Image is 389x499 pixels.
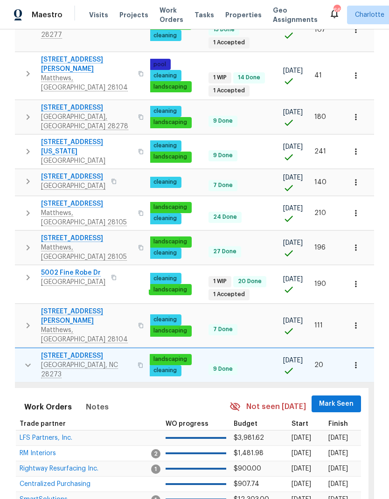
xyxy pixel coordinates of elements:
[150,83,191,91] span: landscaping
[209,152,236,159] span: 9 Done
[314,148,326,155] span: 241
[234,465,261,472] span: $900.00
[150,142,181,150] span: cleaning
[314,281,326,287] span: 190
[333,6,340,15] div: 66
[151,464,160,474] span: 1
[20,450,56,456] a: RM Interiors
[283,318,303,324] span: [DATE]
[283,144,303,150] span: [DATE]
[150,215,181,222] span: cleaning
[355,10,384,20] span: Charlotte
[328,481,348,487] span: [DATE]
[328,465,348,472] span: [DATE]
[314,72,322,79] span: 41
[20,465,98,472] span: Rightway Resurfacing Inc.
[319,398,354,410] span: Mark Seen
[89,10,108,20] span: Visits
[150,32,181,40] span: cleaning
[234,421,257,427] span: Budget
[234,450,264,457] span: $1,481.98
[209,365,236,373] span: 9 Done
[225,10,262,20] span: Properties
[150,61,170,69] span: pool
[20,435,72,441] span: LFS Partners, Inc.
[209,117,236,125] span: 9 Done
[209,181,236,189] span: 7 Done
[328,435,348,441] span: [DATE]
[292,450,311,457] span: [DATE]
[283,276,303,283] span: [DATE]
[292,481,311,487] span: [DATE]
[209,277,230,285] span: 1 WIP
[209,87,249,95] span: 1 Accepted
[150,327,191,335] span: landscaping
[150,203,191,211] span: landscaping
[209,39,249,47] span: 1 Accepted
[160,6,183,24] span: Work Orders
[292,421,308,427] span: Start
[283,68,303,74] span: [DATE]
[328,421,348,427] span: Finish
[234,277,265,285] span: 20 Done
[150,178,181,186] span: cleaning
[150,367,181,374] span: cleaning
[234,481,259,487] span: $907.74
[150,72,181,80] span: cleaning
[273,6,318,24] span: Geo Assignments
[283,357,303,364] span: [DATE]
[20,466,98,471] a: Rightway Resurfacing Inc.
[150,153,191,161] span: landscaping
[283,205,303,212] span: [DATE]
[32,10,63,20] span: Maestro
[314,210,326,216] span: 210
[20,421,66,427] span: Trade partner
[20,481,90,487] a: Centralized Purchasing
[150,286,191,294] span: landscaping
[314,244,326,251] span: 196
[150,316,181,324] span: cleaning
[328,450,348,457] span: [DATE]
[194,12,214,18] span: Tasks
[20,481,90,487] span: Centralized Purchasing
[150,275,181,283] span: cleaning
[209,248,240,256] span: 27 Done
[151,449,160,458] span: 2
[312,395,361,413] button: Mark Seen
[292,465,311,472] span: [DATE]
[314,362,323,368] span: 20
[209,74,230,82] span: 1 WIP
[24,401,72,414] span: Work Orders
[209,326,236,333] span: 7 Done
[246,402,306,412] span: Not seen [DATE]
[209,26,238,34] span: 15 Done
[150,238,191,246] span: landscaping
[150,249,181,257] span: cleaning
[283,174,303,181] span: [DATE]
[150,107,181,115] span: cleaning
[119,10,148,20] span: Projects
[209,213,241,221] span: 24 Done
[283,109,303,116] span: [DATE]
[209,291,249,298] span: 1 Accepted
[314,179,326,186] span: 140
[292,435,311,441] span: [DATE]
[150,118,191,126] span: landscaping
[234,74,264,82] span: 14 Done
[314,114,326,120] span: 180
[283,240,303,246] span: [DATE]
[86,401,109,414] span: Notes
[166,421,208,427] span: WO progress
[314,27,326,33] span: 107
[234,435,264,441] span: $3,981.62
[20,435,72,441] a: LFS Partners, Inc.
[314,322,323,329] span: 111
[150,355,191,363] span: landscaping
